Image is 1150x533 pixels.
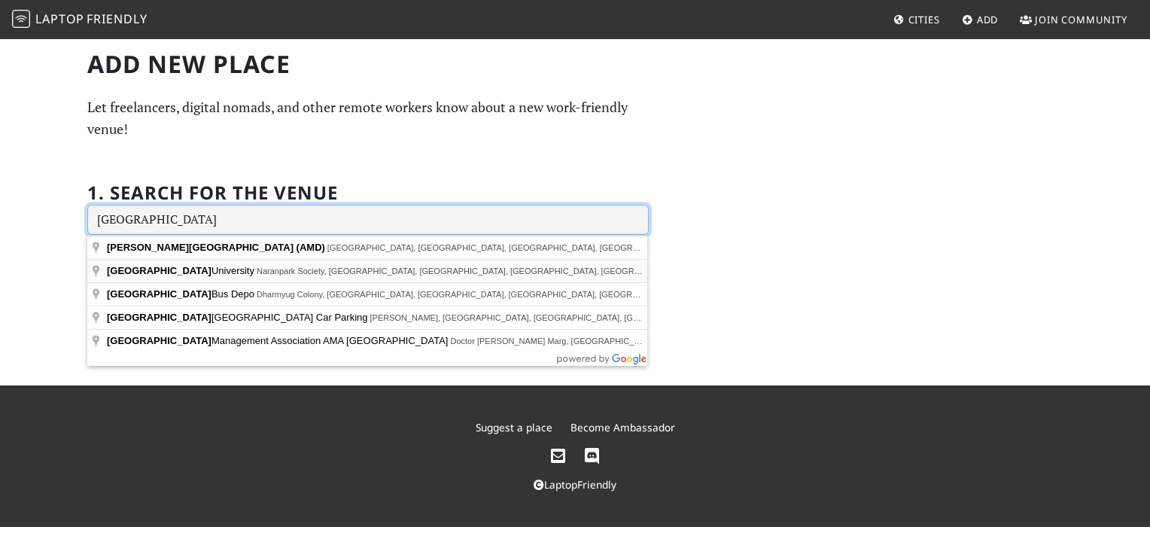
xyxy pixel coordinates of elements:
a: Suggest a place [476,420,552,434]
span: [GEOGRAPHIC_DATA] [107,288,211,300]
h2: 1. Search for the venue [87,182,338,204]
a: Cities [887,6,946,33]
span: [GEOGRAPHIC_DATA] [107,335,211,346]
span: [GEOGRAPHIC_DATA] [107,265,211,276]
span: Add [977,13,999,26]
label: If you are a human, ignore this field [87,164,133,294]
span: [PERSON_NAME][GEOGRAPHIC_DATA] (AMD) [107,242,325,253]
img: LaptopFriendly [12,10,30,28]
p: Let freelancers, digital nomads, and other remote workers know about a new work-friendly venue! [87,96,649,140]
span: Laptop [35,11,84,27]
span: [GEOGRAPHIC_DATA], [GEOGRAPHIC_DATA], [GEOGRAPHIC_DATA], [GEOGRAPHIC_DATA] [327,243,686,252]
span: Naranpark Society, [GEOGRAPHIC_DATA], [GEOGRAPHIC_DATA], [GEOGRAPHIC_DATA], [GEOGRAPHIC_DATA] [257,266,687,276]
span: Management Association AMA [GEOGRAPHIC_DATA] [107,335,450,346]
span: [PERSON_NAME], [GEOGRAPHIC_DATA], [GEOGRAPHIC_DATA], [GEOGRAPHIC_DATA], [GEOGRAPHIC_DATA] [370,313,801,322]
span: Doctor [PERSON_NAME] Marg, [GEOGRAPHIC_DATA], [GEOGRAPHIC_DATA], [GEOGRAPHIC_DATA], [GEOGRAPHIC_D... [450,337,929,346]
span: Cities [908,13,940,26]
a: Become Ambassador [570,420,675,434]
h1: Add new Place [87,50,649,78]
span: [GEOGRAPHIC_DATA] Car Parking [107,312,370,323]
a: Join Community [1014,6,1133,33]
span: [GEOGRAPHIC_DATA] [107,312,211,323]
span: Join Community [1035,13,1127,26]
input: Enter a location [87,205,649,235]
span: University [107,265,257,276]
span: Dharmyug Colony, [GEOGRAPHIC_DATA], [GEOGRAPHIC_DATA], [GEOGRAPHIC_DATA], [GEOGRAPHIC_DATA] [257,290,686,299]
a: LaptopFriendly LaptopFriendly [12,7,148,33]
a: Add [956,6,1005,33]
span: Friendly [87,11,147,27]
span: Bus Depo [107,288,257,300]
a: LaptopFriendly [534,477,616,492]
